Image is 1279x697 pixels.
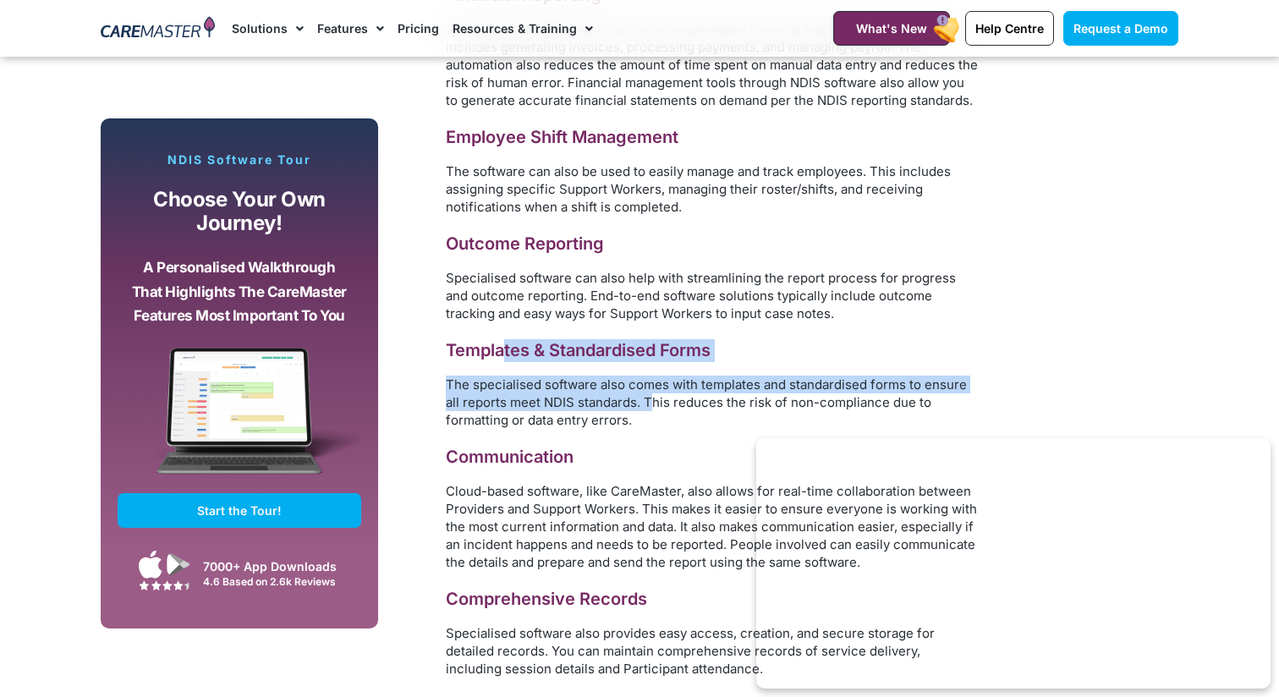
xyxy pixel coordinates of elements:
img: CareMaster Software Mockup on Screen [118,348,361,493]
span: Start the Tour! [197,503,282,518]
span: Help Centre [975,21,1044,36]
h3: Employee Shift Management [446,126,979,149]
a: Help Centre [965,11,1054,46]
p: NDIS Software Tour [118,152,361,167]
img: CareMaster Logo [101,16,215,41]
iframe: Popup CTA [756,438,1271,689]
a: What's New [833,11,950,46]
span: Request a Demo [1073,21,1168,36]
span: The specialised software also comes with templates and standardised forms to ensure all reports m... [446,376,967,428]
span: Specialised software also provides easy access, creation, and secure storage for detailed records... [446,625,935,677]
h3: Communication [446,446,979,469]
span: Specialised NDIS software can include automated financial tracking and reporting. This includes g... [446,21,978,108]
div: 7000+ App Downloads [203,557,353,575]
span: What's New [856,21,927,36]
p: Choose your own journey! [130,188,349,236]
span: Specialised software can also help with streamlining the report process for progress and outcome ... [446,270,956,321]
h3: Comprehensive Records [446,588,979,611]
div: 4.6 Based on 2.6k Reviews [203,575,353,588]
p: A personalised walkthrough that highlights the CareMaster features most important to you [130,255,349,328]
img: Apple App Store Icon [139,550,162,579]
img: Google Play App Icon [167,552,190,577]
a: Start the Tour! [118,493,361,528]
span: Cloud-based software, like CareMaster, also allows for real-time collaboration between Providers ... [446,483,977,570]
a: Request a Demo [1063,11,1178,46]
h3: Outcome Reporting [446,233,979,255]
h3: Templates & Standardised Forms [446,339,979,362]
img: Google Play Store App Review Stars [139,580,189,590]
span: The software can also be used to easily manage and track employees. This includes assigning speci... [446,163,951,215]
